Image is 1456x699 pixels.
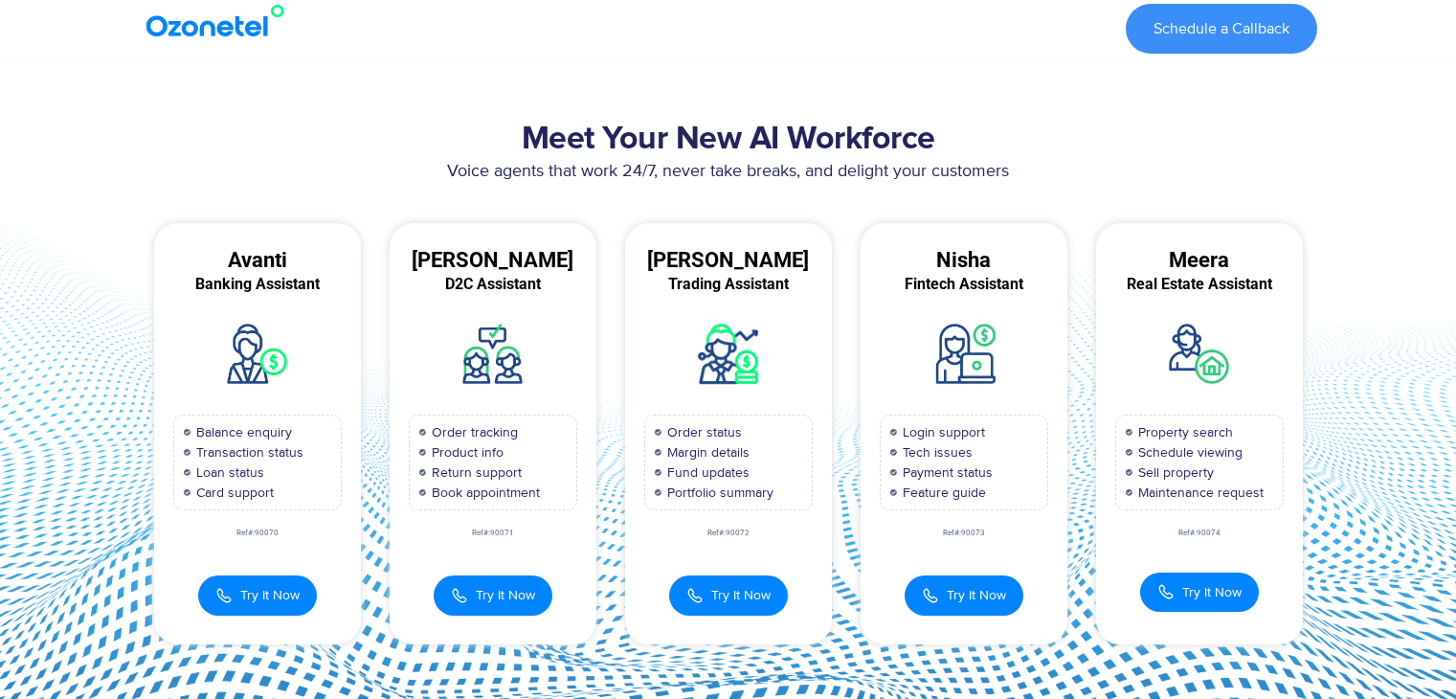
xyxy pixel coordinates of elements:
[711,585,771,605] span: Try It Now
[1126,4,1317,54] a: Schedule a Callback
[140,121,1317,159] h2: Meet Your New AI Workforce
[898,442,973,462] span: Tech issues
[390,530,596,537] div: Ref#:90071
[1096,276,1303,293] div: Real Estate Assistant
[662,442,750,462] span: Margin details
[215,585,233,606] img: Call Icon
[662,483,773,503] span: Portfolio summary
[427,483,540,503] span: Book appointment
[1154,21,1289,36] span: Schedule a Callback
[1157,583,1175,600] img: Call Icon
[898,422,985,442] span: Login support
[390,276,596,293] div: D2C Assistant
[861,530,1067,537] div: Ref#:90073
[669,575,788,616] button: Try It Now
[198,575,317,616] button: Try It Now
[154,530,361,537] div: Ref#:90070
[662,422,742,442] span: Order status
[191,422,292,442] span: Balance enquiry
[1140,573,1259,612] button: Try It Now
[1133,422,1233,442] span: Property search
[1133,462,1214,483] span: Sell property
[898,462,993,483] span: Payment status
[434,575,552,616] button: Try It Now
[451,585,468,606] img: Call Icon
[861,252,1067,269] div: Nisha
[476,585,535,605] span: Try It Now
[427,442,504,462] span: Product info
[625,252,832,269] div: [PERSON_NAME]
[427,462,522,483] span: Return support
[947,585,1006,605] span: Try It Now
[191,483,274,503] span: Card support
[154,252,361,269] div: Avanti
[427,422,518,442] span: Order tracking
[898,483,986,503] span: Feature guide
[240,585,300,605] span: Try It Now
[625,530,832,537] div: Ref#:90072
[686,585,704,606] img: Call Icon
[1096,530,1303,537] div: Ref#:90074
[625,276,832,293] div: Trading Assistant
[154,276,361,293] div: Banking Assistant
[922,585,939,606] img: Call Icon
[861,276,1067,293] div: Fintech Assistant
[1133,442,1243,462] span: Schedule viewing
[191,462,264,483] span: Loan status
[905,575,1023,616] button: Try It Now
[662,462,750,483] span: Fund updates
[1182,582,1242,602] span: Try It Now
[191,442,303,462] span: Transaction status
[1133,483,1264,503] span: Maintenance request
[390,252,596,269] div: [PERSON_NAME]
[1096,252,1303,269] div: Meera
[140,159,1317,185] p: Voice agents that work 24/7, never take breaks, and delight your customers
